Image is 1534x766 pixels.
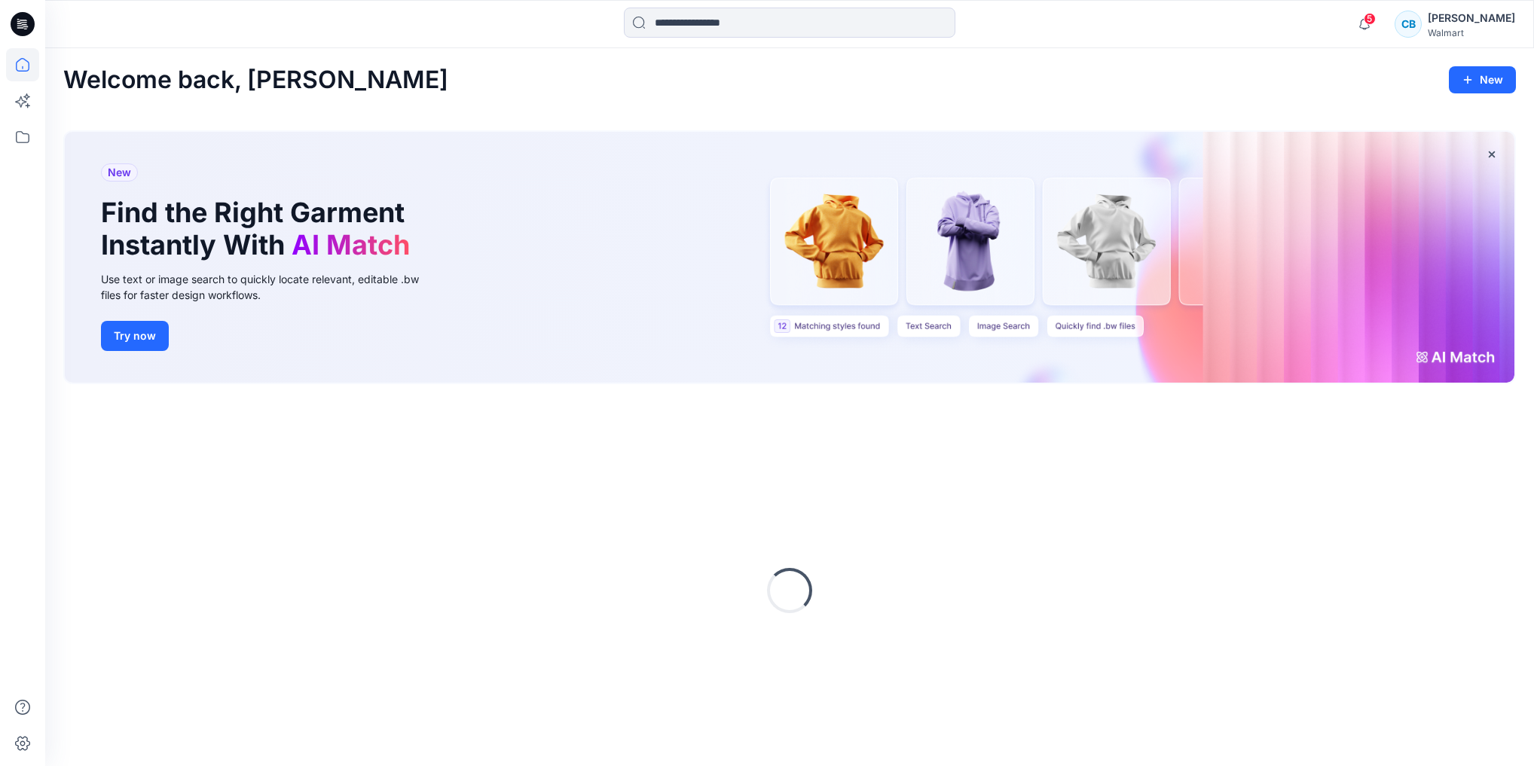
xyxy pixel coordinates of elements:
span: 5 [1364,13,1376,25]
div: CB [1395,11,1422,38]
div: Use text or image search to quickly locate relevant, editable .bw files for faster design workflows. [101,271,440,303]
button: New [1449,66,1516,93]
button: Try now [101,321,169,351]
div: Walmart [1428,27,1515,38]
h1: Find the Right Garment Instantly With [101,197,417,261]
span: New [108,163,131,182]
h2: Welcome back, [PERSON_NAME] [63,66,448,94]
span: AI Match [292,228,410,261]
div: [PERSON_NAME] [1428,9,1515,27]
